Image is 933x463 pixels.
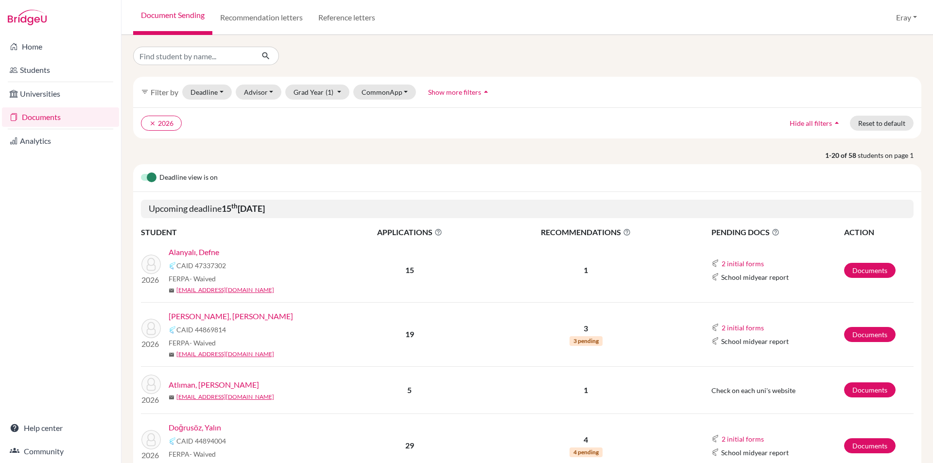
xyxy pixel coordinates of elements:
[141,338,161,350] p: 2026
[711,273,719,281] img: Common App logo
[222,203,265,214] b: 15 [DATE]
[141,200,914,218] h5: Upcoming deadline
[231,202,238,210] sup: th
[326,88,333,96] span: (1)
[711,386,795,394] span: Check on each uni's website
[844,226,914,239] th: ACTION
[790,119,832,127] span: Hide all filters
[353,85,416,100] button: CommonApp
[484,323,688,334] p: 3
[141,226,335,239] th: STUDENT
[781,116,850,131] button: Hide all filtersarrow_drop_up
[711,337,719,345] img: Common App logo
[405,329,414,339] b: 19
[721,272,789,282] span: School midyear report
[420,85,499,100] button: Show more filtersarrow_drop_up
[2,418,119,438] a: Help center
[176,325,226,335] span: CAID 44869814
[850,116,914,131] button: Reset to default
[169,437,176,445] img: Common App logo
[405,441,414,450] b: 29
[169,352,174,358] span: mail
[721,336,789,346] span: School midyear report
[844,382,896,397] a: Documents
[484,384,688,396] p: 1
[844,438,896,453] a: Documents
[721,258,764,269] button: 2 initial forms
[141,430,161,449] img: Doğrusöz, Yalın
[169,449,216,459] span: FERPA
[141,116,182,131] button: clear2026
[2,107,119,127] a: Documents
[141,255,161,274] img: Alanyalı, Defne
[190,450,216,458] span: - Waived
[169,310,293,322] a: [PERSON_NAME], [PERSON_NAME]
[190,274,216,283] span: - Waived
[484,264,688,276] p: 1
[141,394,161,406] p: 2026
[176,350,274,359] a: [EMAIL_ADDRESS][DOMAIN_NAME]
[151,87,178,97] span: Filter by
[570,447,603,457] span: 4 pending
[407,385,412,394] b: 5
[711,435,719,443] img: Common App logo
[711,259,719,267] img: Common App logo
[570,336,603,346] span: 3 pending
[141,274,161,286] p: 2026
[285,85,349,100] button: Grad Year(1)
[141,88,149,96] i: filter_list
[481,87,491,97] i: arrow_drop_up
[169,379,259,391] a: Atlıman, [PERSON_NAME]
[169,326,176,334] img: Common App logo
[149,120,156,127] i: clear
[8,10,47,25] img: Bridge-U
[141,375,161,394] img: Atlıman, Berk
[176,260,226,271] span: CAID 47337302
[711,226,843,238] span: PENDING DOCS
[484,434,688,446] p: 4
[176,436,226,446] span: CAID 44894004
[169,246,219,258] a: Alanyalı, Defne
[2,37,119,56] a: Home
[169,288,174,293] span: mail
[711,324,719,331] img: Common App logo
[892,8,921,27] button: Eray
[825,150,858,160] strong: 1-20 of 58
[428,88,481,96] span: Show more filters
[405,265,414,274] b: 15
[336,226,484,238] span: APPLICATIONS
[169,394,174,400] span: mail
[721,433,764,445] button: 2 initial forms
[176,393,274,401] a: [EMAIL_ADDRESS][DOMAIN_NAME]
[844,327,896,342] a: Documents
[721,322,764,333] button: 2 initial forms
[2,131,119,151] a: Analytics
[141,319,161,338] img: Alpman, Kaan Alp
[159,172,218,184] span: Deadline view is on
[169,422,221,433] a: Doğrusöz, Yalın
[182,85,232,100] button: Deadline
[236,85,282,100] button: Advisor
[2,442,119,461] a: Community
[2,84,119,103] a: Universities
[721,447,789,458] span: School midyear report
[169,274,216,284] span: FERPA
[133,47,254,65] input: Find student by name...
[190,339,216,347] span: - Waived
[711,448,719,456] img: Common App logo
[832,118,842,128] i: arrow_drop_up
[484,226,688,238] span: RECOMMENDATIONS
[141,449,161,461] p: 2026
[176,286,274,294] a: [EMAIL_ADDRESS][DOMAIN_NAME]
[858,150,921,160] span: students on page 1
[844,263,896,278] a: Documents
[169,338,216,348] span: FERPA
[2,60,119,80] a: Students
[169,262,176,270] img: Common App logo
